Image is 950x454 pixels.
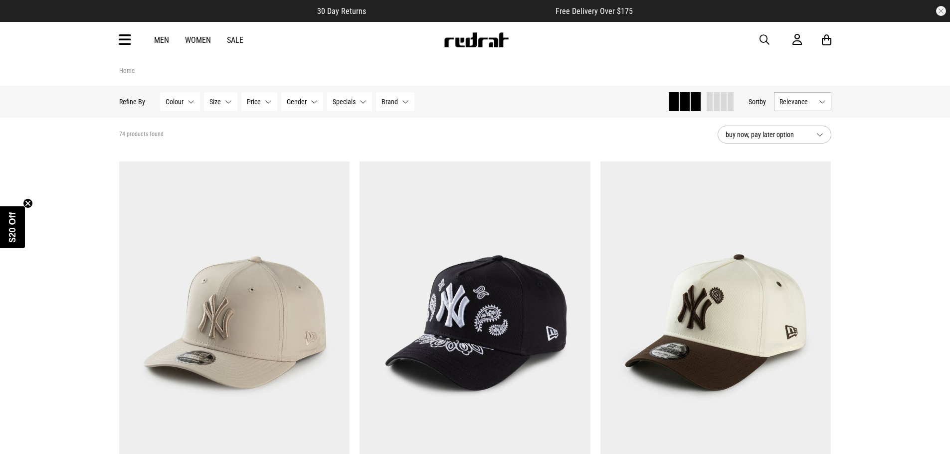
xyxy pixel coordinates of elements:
span: $20 Off [7,212,17,242]
a: Home [119,67,135,74]
span: 74 products found [119,131,164,139]
span: Brand [381,98,398,106]
button: Close teaser [23,198,33,208]
span: Gender [287,98,307,106]
button: Sortby [749,96,766,108]
a: Men [154,35,169,45]
button: Relevance [774,92,831,111]
iframe: Customer reviews powered by Trustpilot [386,6,536,16]
span: by [760,98,766,106]
span: Size [209,98,221,106]
a: Sale [227,35,243,45]
button: Gender [281,92,323,111]
button: buy now, pay later option [718,126,831,144]
span: Specials [333,98,356,106]
button: Colour [160,92,200,111]
button: Size [204,92,237,111]
span: Free Delivery Over $175 [556,6,633,16]
a: Women [185,35,211,45]
p: Refine By [119,98,145,106]
button: Specials [327,92,372,111]
button: Brand [376,92,414,111]
span: Relevance [779,98,815,106]
span: 30 Day Returns [317,6,366,16]
img: Redrat logo [443,32,509,47]
button: Price [241,92,277,111]
span: Colour [166,98,184,106]
span: buy now, pay later option [726,129,808,141]
span: Price [247,98,261,106]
